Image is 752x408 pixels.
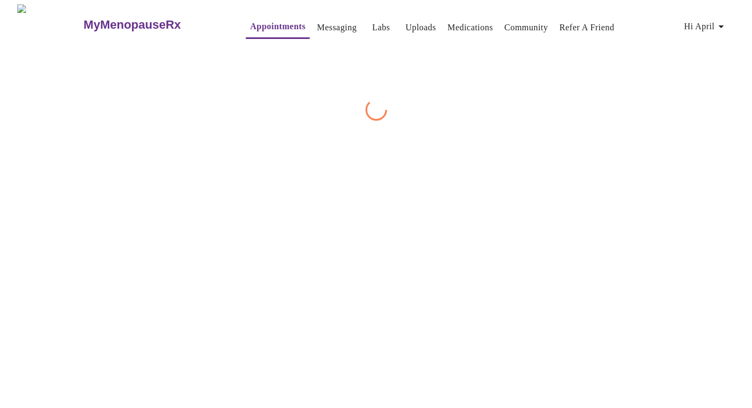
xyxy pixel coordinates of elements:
h3: MyMenopauseRx [83,18,181,32]
a: Appointments [250,19,305,34]
button: Labs [364,17,398,38]
span: Hi April [684,19,728,34]
button: Community [500,17,553,38]
a: Uploads [406,20,436,35]
button: Appointments [246,16,310,39]
button: Uploads [401,17,441,38]
a: Community [505,20,548,35]
a: Refer a Friend [559,20,614,35]
a: Labs [372,20,390,35]
a: Medications [447,20,493,35]
button: Refer a Friend [555,17,619,38]
button: Messaging [312,17,361,38]
a: Messaging [317,20,356,35]
button: Hi April [679,16,732,37]
a: MyMenopauseRx [82,6,224,44]
button: Medications [443,17,497,38]
img: MyMenopauseRx Logo [17,4,82,45]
